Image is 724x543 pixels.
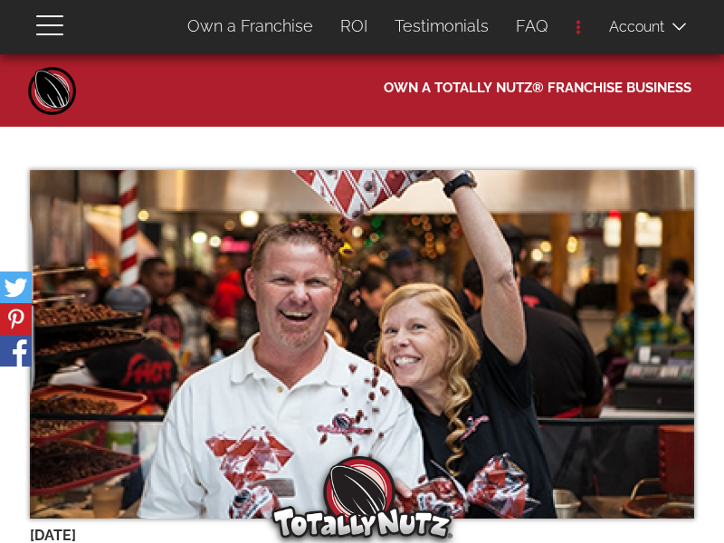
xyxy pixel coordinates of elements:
img: barkers-small_1.jpg [30,170,694,519]
a: Own a Franchise [174,7,327,45]
a: Testimonials [381,7,502,45]
img: Totally Nutz Logo [271,456,452,538]
span: Own a Totally Nutz® Franchise Business [384,74,691,97]
a: FAQ [502,7,562,45]
a: ROI [327,7,381,45]
a: Home [25,63,80,118]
